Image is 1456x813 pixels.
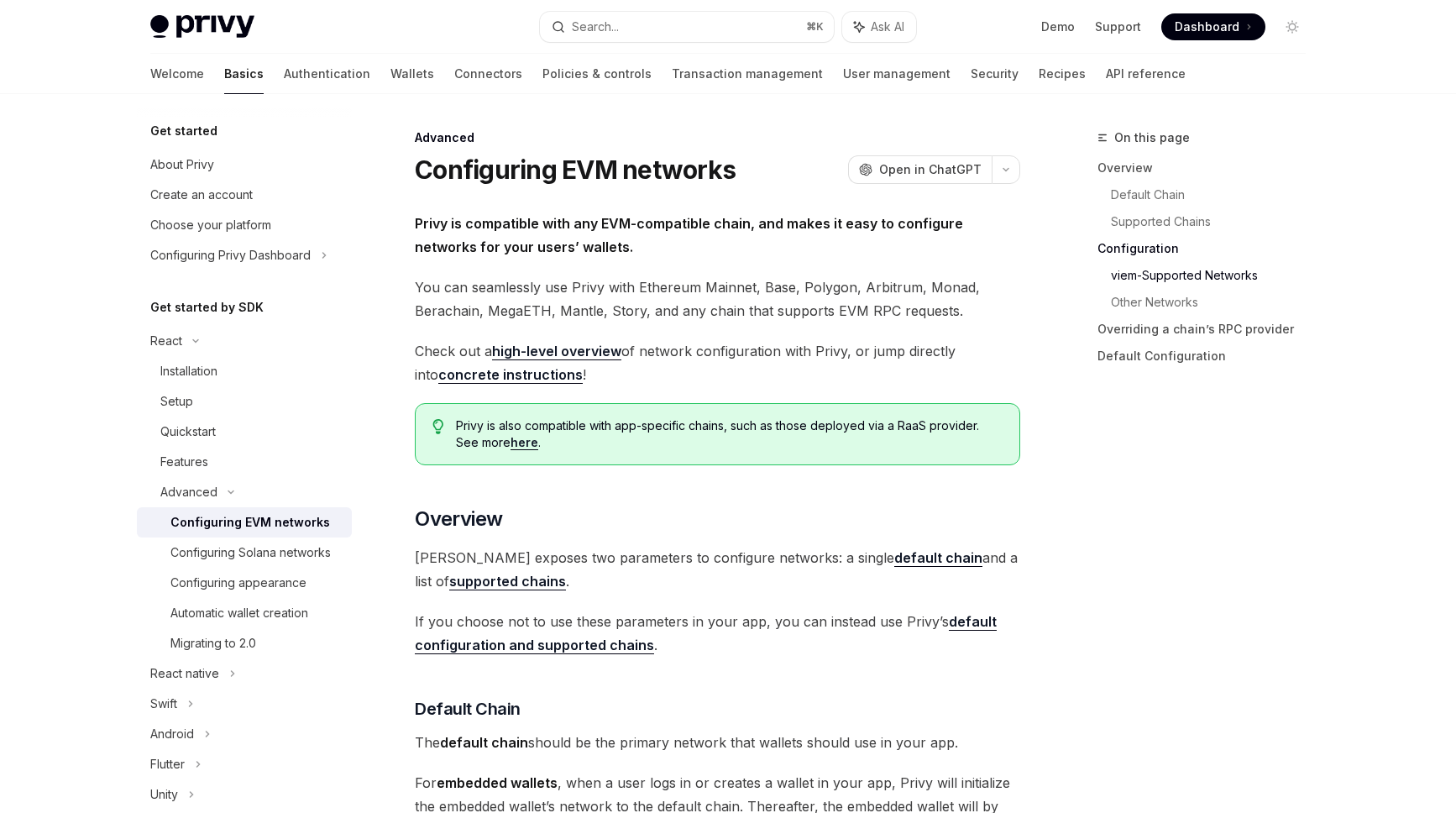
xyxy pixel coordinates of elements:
div: Setup [160,391,193,412]
div: Android [150,724,194,744]
a: Policies & controls [542,54,652,94]
button: Toggle dark mode [1279,13,1306,40]
div: Configuring EVM networks [170,512,330,532]
span: Ask AI [871,18,904,35]
a: Default Chain [1111,181,1319,208]
div: Search... [572,17,619,37]
div: Configuring Solana networks [170,543,331,563]
button: Search...⌘K [540,12,834,42]
a: Choose your platform [137,210,352,240]
a: Create an account [137,180,352,210]
img: light logo [150,15,254,39]
div: Create an account [150,185,253,205]
div: Unity [150,784,178,805]
a: User management [843,54,951,94]
div: Flutter [150,754,185,774]
div: About Privy [150,155,214,175]
a: API reference [1106,54,1186,94]
span: Default Chain [415,697,521,721]
div: Installation [160,361,217,381]
span: Privy is also compatible with app-specific chains, such as those deployed via a RaaS provider. Se... [456,417,1003,451]
svg: Tip [432,419,444,434]
span: Open in ChatGPT [879,161,982,178]
a: Supported Chains [1111,208,1319,235]
a: concrete instructions [438,366,583,384]
a: Configuring appearance [137,568,352,598]
a: default chain [894,549,982,567]
strong: Privy is compatible with any EVM-compatible chain, and makes it easy to configure networks for yo... [415,215,963,255]
a: Migrating to 2.0 [137,628,352,658]
a: Demo [1041,18,1075,35]
div: Advanced [160,482,217,502]
span: If you choose not to use these parameters in your app, you can instead use Privy’s . [415,610,1020,657]
button: Ask AI [842,12,916,42]
strong: embedded wallets [437,774,558,791]
div: Configuring Privy Dashboard [150,245,311,265]
a: high-level overview [492,343,621,360]
div: Features [160,452,208,472]
a: Features [137,447,352,477]
a: Configuring EVM networks [137,507,352,538]
a: Quickstart [137,417,352,447]
a: Setup [137,386,352,417]
a: About Privy [137,149,352,180]
a: supported chains [449,573,566,590]
a: Default Configuration [1097,343,1319,370]
span: The should be the primary network that wallets should use in your app. [415,731,1020,754]
a: here [511,435,538,450]
a: Overview [1097,155,1319,181]
div: Automatic wallet creation [170,603,308,623]
div: Swift [150,694,177,714]
span: [PERSON_NAME] exposes two parameters to configure networks: a single and a list of . [415,546,1020,593]
a: Dashboard [1161,13,1265,40]
button: Open in ChatGPT [848,155,992,184]
a: Transaction management [672,54,823,94]
h5: Get started [150,121,217,141]
a: Support [1095,18,1141,35]
h5: Get started by SDK [150,297,264,317]
div: Choose your platform [150,215,271,235]
a: Overriding a chain’s RPC provider [1097,316,1319,343]
a: Wallets [390,54,434,94]
a: Automatic wallet creation [137,598,352,628]
span: ⌘ K [806,20,824,34]
div: Quickstart [160,422,216,442]
a: Installation [137,356,352,386]
a: Authentication [284,54,370,94]
div: React [150,331,182,351]
a: Security [971,54,1019,94]
a: Basics [224,54,264,94]
div: Configuring appearance [170,573,306,593]
span: Check out a of network configuration with Privy, or jump directly into ! [415,339,1020,386]
strong: default chain [440,734,528,751]
div: Advanced [415,129,1020,146]
a: Other Networks [1111,289,1319,316]
a: Configuration [1097,235,1319,262]
a: Recipes [1039,54,1086,94]
a: viem-Supported Networks [1111,262,1319,289]
a: Configuring Solana networks [137,538,352,568]
div: Migrating to 2.0 [170,633,256,653]
strong: supported chains [449,573,566,590]
a: Welcome [150,54,204,94]
div: React native [150,664,219,684]
a: Connectors [454,54,522,94]
span: Overview [415,506,502,532]
h1: Configuring EVM networks [415,155,736,185]
span: You can seamlessly use Privy with Ethereum Mainnet, Base, Polygon, Arbitrum, Monad, Berachain, Me... [415,275,1020,323]
span: Dashboard [1175,18,1239,35]
span: On this page [1114,128,1190,148]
